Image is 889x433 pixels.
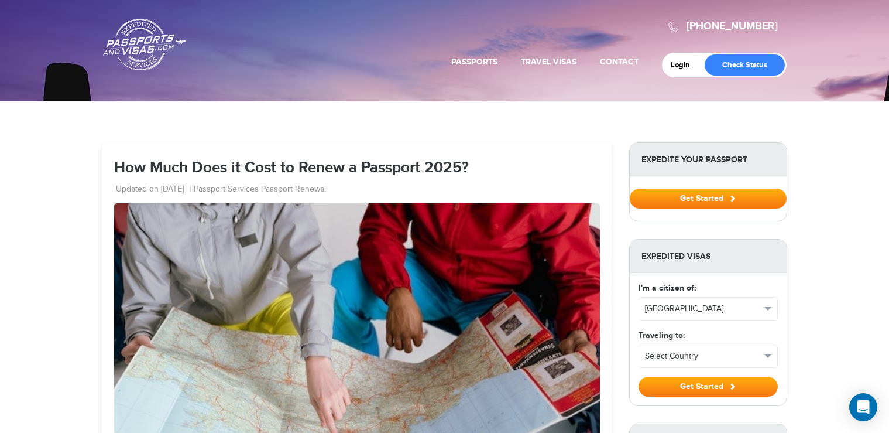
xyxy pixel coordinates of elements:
a: Passports & [DOMAIN_NAME] [103,18,186,71]
a: [PHONE_NUMBER] [687,20,778,33]
a: Passport Services [194,184,259,196]
li: Updated on [DATE] [116,184,191,196]
button: Get Started [639,377,778,397]
a: Login [671,60,698,70]
a: Check Status [705,54,785,76]
a: Get Started [630,193,787,203]
a: Passports [451,57,497,67]
label: Traveling to: [639,329,685,342]
strong: Expedite Your Passport [630,143,787,176]
a: Passport Renewal [261,184,326,196]
a: Contact [600,57,639,67]
div: Open Intercom Messenger [849,393,877,421]
span: Select Country [645,350,761,362]
button: [GEOGRAPHIC_DATA] [639,298,777,320]
strong: Expedited Visas [630,240,787,273]
a: Travel Visas [521,57,576,67]
span: [GEOGRAPHIC_DATA] [645,303,761,315]
button: Select Country [639,345,777,367]
h1: How Much Does it Cost to Renew a Passport 2025? [114,160,600,177]
button: Get Started [630,189,787,209]
label: I'm a citizen of: [639,282,696,294]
